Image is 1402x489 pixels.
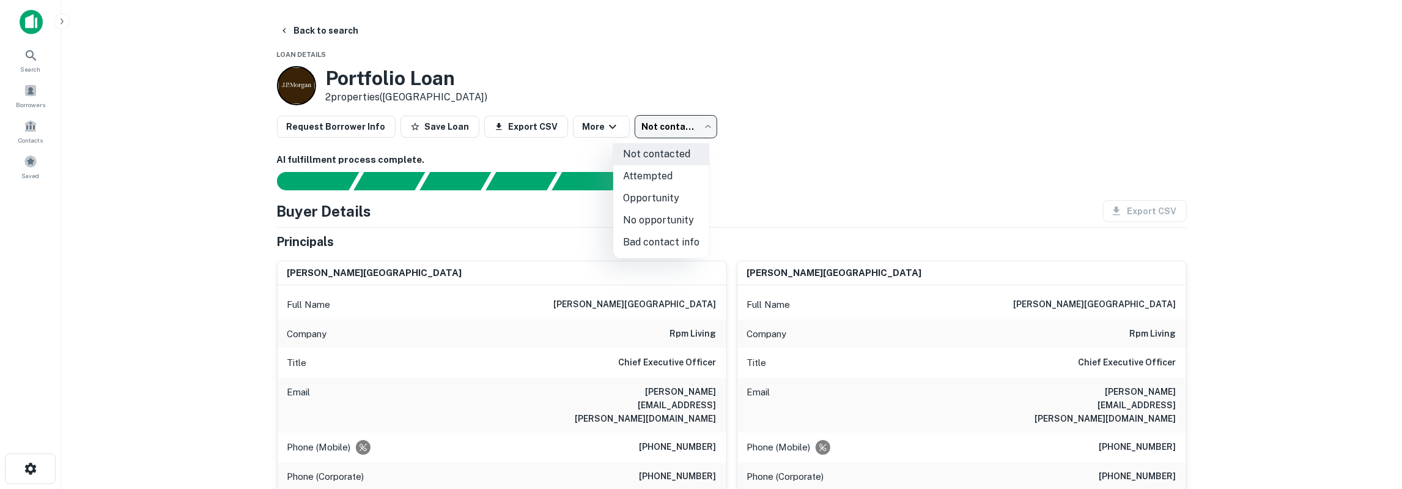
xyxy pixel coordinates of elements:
li: No opportunity [613,209,709,231]
li: Bad contact info [613,231,709,253]
iframe: Chat Widget [1341,391,1402,450]
li: Not contacted [613,143,709,165]
li: Opportunity [613,187,709,209]
li: Attempted [613,165,709,187]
